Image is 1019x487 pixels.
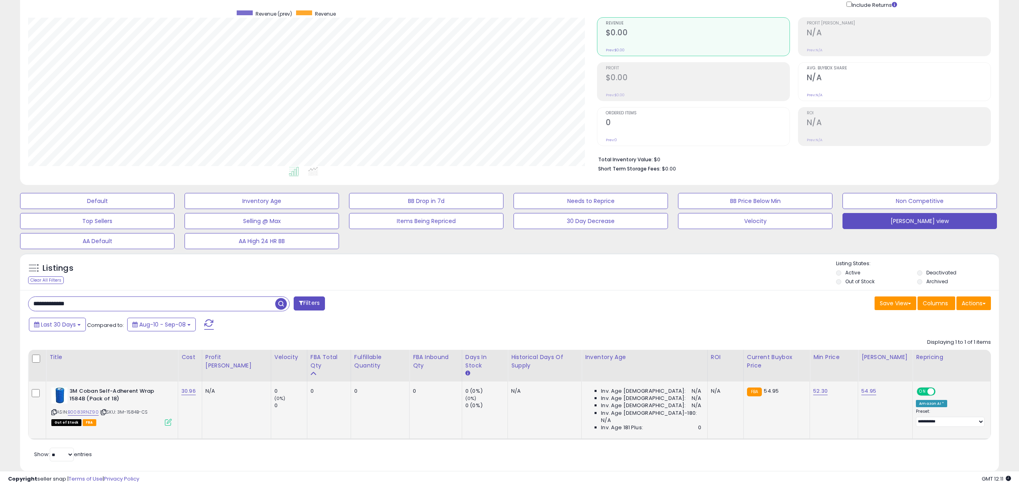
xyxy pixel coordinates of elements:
[807,21,991,26] span: Profit [PERSON_NAME]
[926,278,948,285] label: Archived
[764,387,779,395] span: 54.95
[807,111,991,116] span: ROI
[51,419,81,426] span: All listings that are currently out of stock and unavailable for purchase on Amazon
[934,388,947,395] span: OFF
[465,395,477,402] small: (0%)
[861,387,876,395] a: 54.95
[807,48,822,53] small: Prev: N/A
[8,475,37,483] strong: Copyright
[274,402,307,409] div: 0
[918,388,928,395] span: ON
[274,388,307,395] div: 0
[181,387,196,395] a: 30.96
[692,388,701,395] span: N/A
[28,276,64,284] div: Clear All Filters
[807,66,991,71] span: Avg. Buybox Share
[807,138,822,142] small: Prev: N/A
[598,156,653,163] b: Total Inventory Value:
[601,388,686,395] span: Inv. Age [DEMOGRAPHIC_DATA]:
[692,395,701,402] span: N/A
[185,193,339,209] button: Inventory Age
[606,48,625,53] small: Prev: $0.00
[511,353,578,370] div: Historical Days Of Supply
[354,388,403,395] div: 0
[514,193,668,209] button: Needs to Reprice
[139,321,186,329] span: Aug-10 - Sep-08
[127,318,196,331] button: Aug-10 - Sep-08
[711,353,740,361] div: ROI
[20,233,175,249] button: AA Default
[606,73,790,84] h2: $0.00
[349,193,503,209] button: BB Drop in 7d
[69,475,103,483] a: Terms of Use
[916,400,947,407] div: Amazon AI *
[51,388,172,425] div: ASIN:
[43,263,73,274] h5: Listings
[956,296,991,310] button: Actions
[20,193,175,209] button: Default
[205,388,265,395] div: N/A
[606,28,790,39] h2: $0.00
[861,353,909,361] div: [PERSON_NAME]
[100,409,148,415] span: | SKU: 3M-1584B-CS
[918,296,955,310] button: Columns
[601,402,686,409] span: Inv. Age [DEMOGRAPHIC_DATA]:
[29,318,86,331] button: Last 30 Days
[601,410,697,417] span: Inv. Age [DEMOGRAPHIC_DATA]-180:
[465,370,470,377] small: Days In Stock.
[311,353,347,370] div: FBA Total Qty
[601,424,643,431] span: Inv. Age 181 Plus:
[747,388,762,396] small: FBA
[104,475,139,483] a: Privacy Policy
[698,424,701,431] span: 0
[692,402,701,409] span: N/A
[294,296,325,310] button: Filters
[514,213,668,229] button: 30 Day Decrease
[807,73,991,84] h2: N/A
[185,213,339,229] button: Selling @ Max
[927,339,991,346] div: Displaying 1 to 1 of 1 items
[923,299,948,307] span: Columns
[842,213,997,229] button: [PERSON_NAME] view
[49,353,175,361] div: Title
[601,417,611,424] span: N/A
[807,118,991,129] h2: N/A
[842,193,997,209] button: Non Competitive
[601,395,686,402] span: Inv. Age [DEMOGRAPHIC_DATA]:
[678,213,832,229] button: Velocity
[845,269,860,276] label: Active
[678,193,832,209] button: BB Price Below Min
[83,419,96,426] span: FBA
[926,269,956,276] label: Deactivated
[20,213,175,229] button: Top Sellers
[711,388,737,395] div: N/A
[311,388,345,395] div: 0
[606,93,625,97] small: Prev: $0.00
[807,28,991,39] h2: N/A
[916,409,984,427] div: Preset:
[354,353,406,370] div: Fulfillable Quantity
[413,388,456,395] div: 0
[511,388,575,395] div: N/A
[274,353,304,361] div: Velocity
[606,118,790,129] h2: 0
[662,165,676,172] span: $0.00
[836,260,999,268] p: Listing States:
[916,353,987,361] div: Repricing
[606,111,790,116] span: Ordered Items
[205,353,268,370] div: Profit [PERSON_NAME]
[598,165,661,172] b: Short Term Storage Fees:
[34,450,92,458] span: Show: entries
[813,353,855,361] div: Min Price
[181,353,199,361] div: Cost
[598,154,985,164] li: $0
[982,475,1011,483] span: 2025-10-10 12:11 GMT
[465,402,507,409] div: 0 (0%)
[606,138,617,142] small: Prev: 0
[41,321,76,329] span: Last 30 Days
[256,10,292,17] span: Revenue (prev)
[185,233,339,249] button: AA High 24 HR BB
[807,93,822,97] small: Prev: N/A
[813,387,828,395] a: 52.30
[87,321,124,329] span: Compared to:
